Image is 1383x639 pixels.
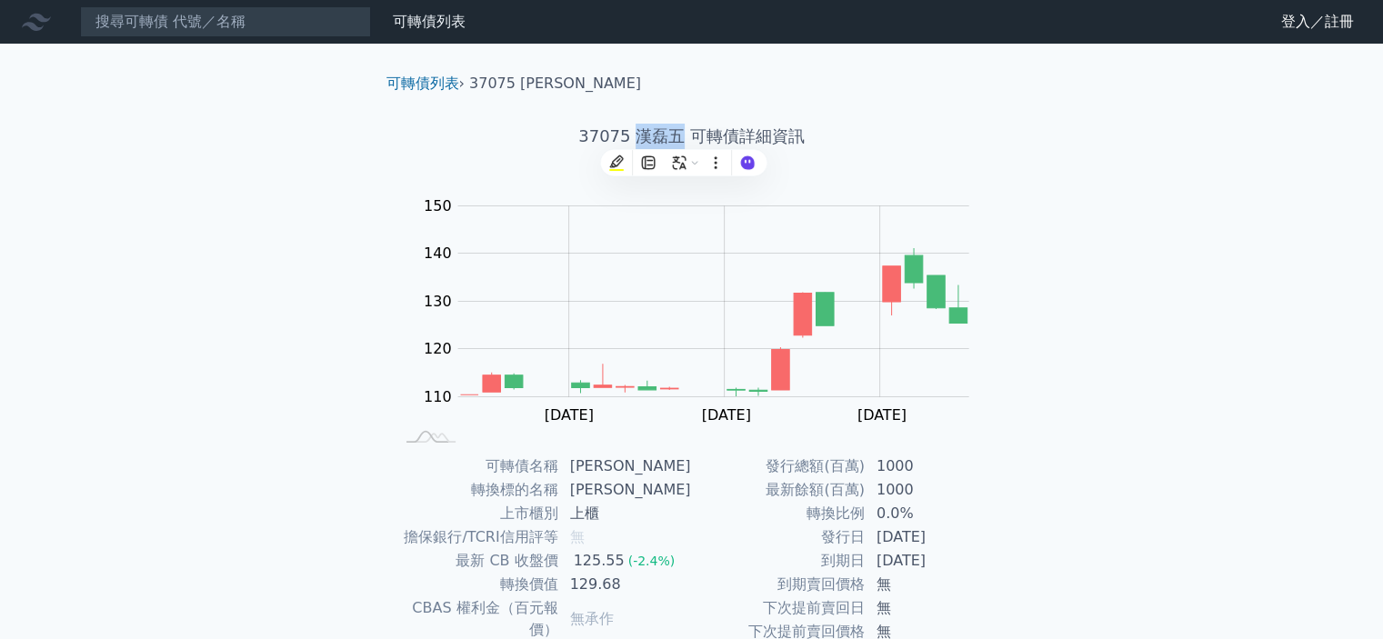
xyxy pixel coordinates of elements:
[80,6,371,37] input: 搜尋可轉債 代號／名稱
[460,248,967,396] g: Series
[559,573,692,596] td: 129.68
[866,549,990,573] td: [DATE]
[1267,7,1368,36] a: 登入／註冊
[386,73,465,95] li: ›
[866,573,990,596] td: 無
[394,454,559,478] td: 可轉債名稱
[692,454,866,478] td: 發行總額(百萬)
[386,75,459,92] a: 可轉債列表
[372,124,1012,149] h1: 37075 漢磊五 可轉債詳細資訊
[393,13,466,30] a: 可轉債列表
[559,478,692,502] td: [PERSON_NAME]
[559,454,692,478] td: [PERSON_NAME]
[628,554,676,568] span: (-2.4%)
[394,525,559,549] td: 擔保銀行/TCRI信用評等
[692,502,866,525] td: 轉換比例
[469,73,641,95] li: 37075 [PERSON_NAME]
[702,406,751,424] tspan: [DATE]
[692,478,866,502] td: 最新餘額(百萬)
[545,406,594,424] tspan: [DATE]
[866,454,990,478] td: 1000
[857,406,907,424] tspan: [DATE]
[1292,552,1383,639] iframe: Chat Widget
[692,573,866,596] td: 到期賣回價格
[692,525,866,549] td: 發行日
[394,502,559,525] td: 上市櫃別
[692,549,866,573] td: 到期日
[414,197,996,424] g: Chart
[866,596,990,620] td: 無
[866,478,990,502] td: 1000
[424,388,452,405] tspan: 110
[424,197,452,215] tspan: 150
[570,610,614,627] span: 無承作
[866,525,990,549] td: [DATE]
[394,478,559,502] td: 轉換標的名稱
[394,549,559,573] td: 最新 CB 收盤價
[424,293,452,310] tspan: 130
[570,550,628,572] div: 125.55
[424,245,452,262] tspan: 140
[559,502,692,525] td: 上櫃
[394,573,559,596] td: 轉換價值
[866,502,990,525] td: 0.0%
[692,596,866,620] td: 下次提前賣回日
[570,528,585,545] span: 無
[424,340,452,357] tspan: 120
